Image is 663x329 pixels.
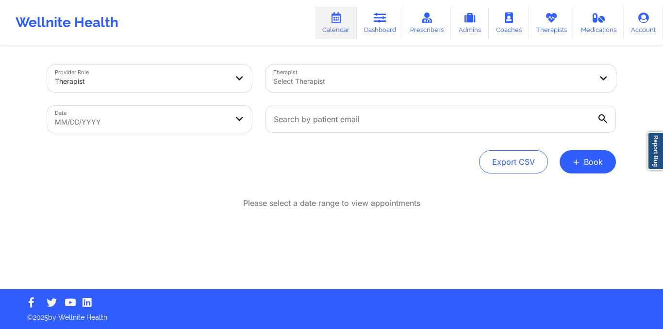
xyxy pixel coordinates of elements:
a: Dashboard [357,7,403,39]
button: Export CSV [479,150,548,173]
a: Report Bug [647,132,663,170]
a: Medications [574,7,624,39]
button: +Book [560,150,616,173]
p: Please select a date range to view appointments [243,198,420,209]
div: Therapist [55,71,228,92]
a: Admins [451,7,489,39]
a: Coaches [489,7,529,39]
p: © 2025 by Wellnite Health [20,306,643,322]
span: + [573,159,580,164]
a: Prescribers [403,7,451,39]
input: Search by patient email [265,106,616,133]
a: Account [624,7,663,39]
a: Calendar [315,7,357,39]
a: Therapists [529,7,574,39]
